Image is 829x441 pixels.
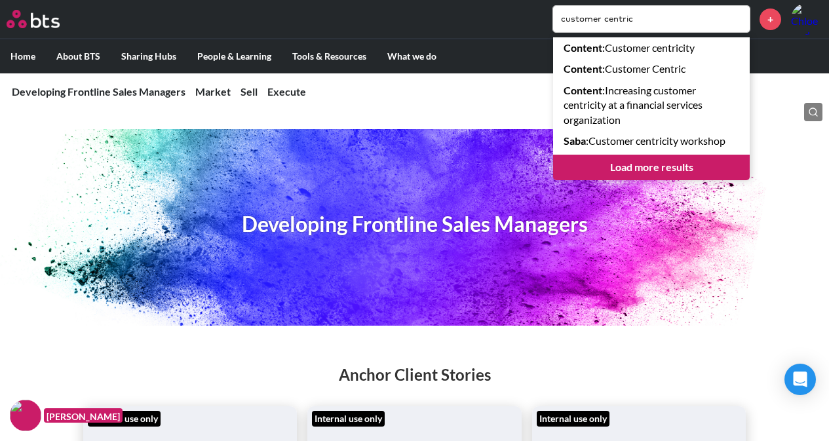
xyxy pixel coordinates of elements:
label: What we do [377,39,447,73]
div: Open Intercom Messenger [784,364,816,395]
h1: Developing Frontline Sales Managers [242,210,588,239]
a: Content:Customer Centric [553,58,750,79]
a: Content:Increasing customer centricity at a financial services organization [553,80,750,130]
a: + [760,9,781,30]
label: About BTS [46,39,111,73]
a: Load more results [553,155,750,180]
label: People & Learning [187,39,282,73]
strong: Content [564,62,602,75]
strong: Saba [564,134,586,147]
a: Go home [7,10,84,28]
label: Sharing Hubs [111,39,187,73]
a: Developing Frontline Sales Managers [12,85,185,98]
label: Tools & Resources [282,39,377,73]
img: F [10,400,41,431]
a: Execute [267,85,306,98]
strong: Content [564,84,602,96]
div: Internal use only [88,411,161,427]
a: Sell [241,85,258,98]
div: Internal use only [312,411,385,427]
a: Market [195,85,231,98]
img: Chloe Andersen [791,3,822,35]
div: Internal use only [537,411,609,427]
strong: Content [564,41,602,54]
figcaption: [PERSON_NAME] [44,408,123,423]
a: Profile [791,3,822,35]
a: Saba:Customer centricity workshop [553,130,750,151]
a: Content:Customer centricity [553,37,750,58]
img: BTS Logo [7,10,60,28]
